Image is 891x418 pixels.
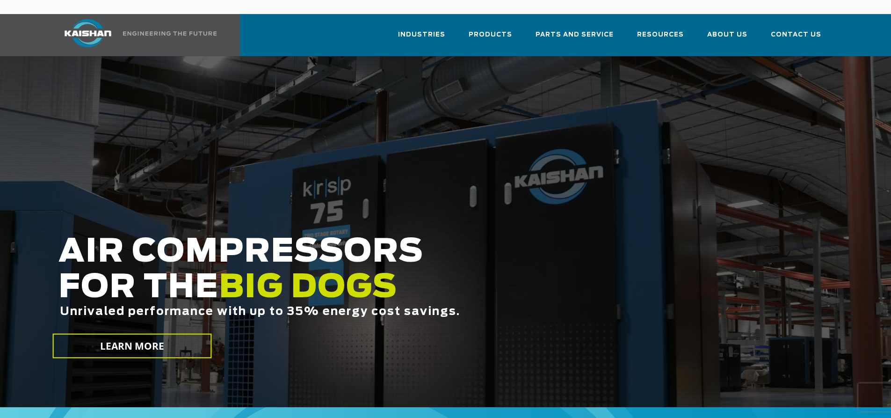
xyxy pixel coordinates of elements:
a: About Us [707,22,747,54]
a: Parts and Service [536,22,614,54]
a: LEARN MORE [52,334,211,359]
span: About Us [707,29,747,40]
a: Products [469,22,512,54]
span: Unrivaled performance with up to 35% energy cost savings. [60,306,460,317]
span: Industries [398,29,445,40]
a: Contact Us [771,22,821,54]
span: BIG DOGS [219,272,398,304]
img: kaishan logo [53,19,123,47]
span: Parts and Service [536,29,614,40]
a: Kaishan USA [53,14,218,56]
h2: AIR COMPRESSORS FOR THE [58,235,702,347]
span: Contact Us [771,29,821,40]
img: Engineering the future [123,31,217,36]
span: Products [469,29,512,40]
span: LEARN MORE [100,339,164,353]
a: Resources [637,22,684,54]
span: Resources [637,29,684,40]
a: Industries [398,22,445,54]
